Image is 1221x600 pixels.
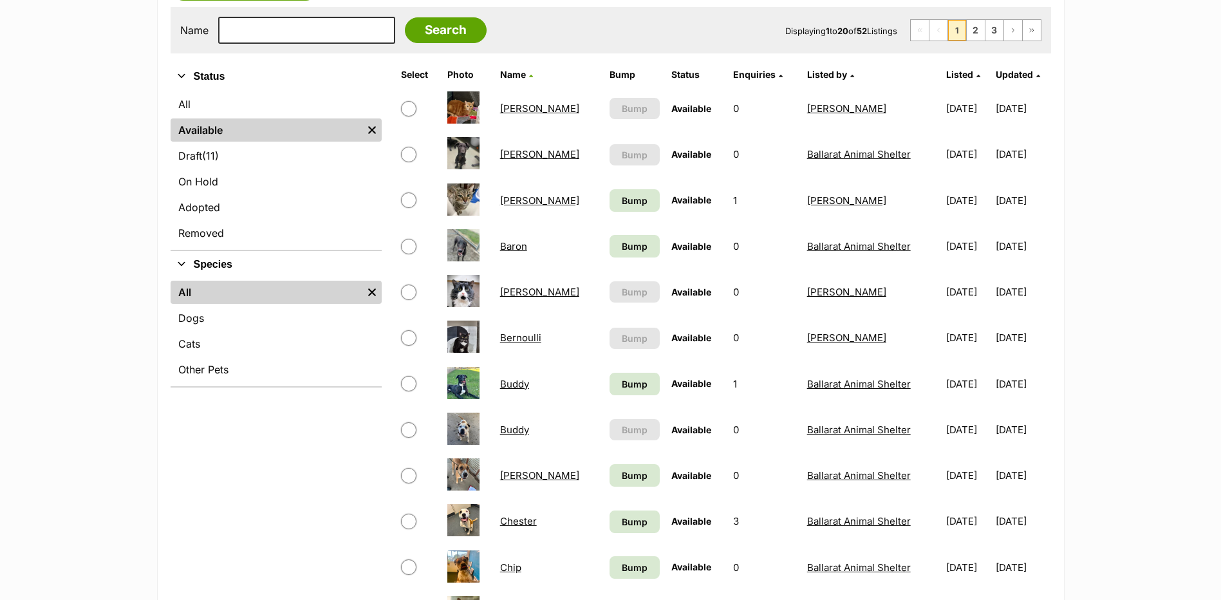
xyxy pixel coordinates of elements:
span: Available [671,103,711,114]
th: Photo [442,64,494,85]
th: Bump [604,64,665,85]
a: Adopted [171,196,382,219]
th: Select [396,64,441,85]
td: [DATE] [941,453,994,498]
button: Bump [610,328,660,349]
strong: 52 [857,26,867,36]
a: Buddy [500,424,529,436]
strong: 1 [826,26,830,36]
span: Available [671,424,711,435]
span: Available [671,516,711,527]
a: [PERSON_NAME] [807,286,886,298]
td: 0 [728,132,800,176]
a: Next page [1004,20,1022,41]
span: First page [911,20,929,41]
a: Updated [996,69,1040,80]
span: Available [671,194,711,205]
a: Listed by [807,69,854,80]
a: [PERSON_NAME] [500,102,579,115]
span: Listed [946,69,973,80]
td: 0 [728,86,800,131]
td: [DATE] [941,86,994,131]
a: Ballarat Animal Shelter [807,378,911,390]
nav: Pagination [910,19,1041,41]
a: [PERSON_NAME] [500,194,579,207]
span: Bump [622,194,648,207]
input: Search [405,17,487,43]
td: [DATE] [996,545,1049,590]
td: [DATE] [941,132,994,176]
span: Updated [996,69,1033,80]
a: On Hold [171,170,382,193]
a: Bernoulli [500,332,541,344]
td: 0 [728,315,800,360]
a: Bump [610,511,660,533]
td: 0 [728,408,800,452]
td: 3 [728,499,800,543]
td: [DATE] [996,499,1049,543]
td: [DATE] [996,132,1049,176]
span: Bump [622,148,648,162]
a: Enquiries [733,69,783,80]
td: [DATE] [996,86,1049,131]
label: Name [180,24,209,36]
strong: 20 [837,26,848,36]
a: Ballarat Animal Shelter [807,148,911,160]
a: [PERSON_NAME] [500,148,579,160]
a: Bump [610,373,660,395]
td: [DATE] [941,315,994,360]
a: Available [171,118,362,142]
span: (11) [202,148,219,164]
td: [DATE] [996,408,1049,452]
a: All [171,281,362,304]
a: Bump [610,189,660,212]
a: Chester [500,515,537,527]
th: Status [666,64,727,85]
a: Removed [171,221,382,245]
a: Page 3 [985,20,1003,41]
a: Bump [610,235,660,258]
a: [PERSON_NAME] [807,102,886,115]
td: [DATE] [996,362,1049,406]
button: Bump [610,144,660,165]
td: [DATE] [996,224,1049,268]
span: Bump [622,469,648,482]
a: Remove filter [362,281,382,304]
button: Species [171,256,382,273]
span: Available [671,149,711,160]
a: [PERSON_NAME] [500,469,579,482]
a: Buddy [500,378,529,390]
a: [PERSON_NAME] [500,286,579,298]
td: [DATE] [941,224,994,268]
span: Available [671,470,711,481]
span: Page 1 [948,20,966,41]
span: Listed by [807,69,847,80]
span: Bump [622,515,648,529]
td: [DATE] [941,362,994,406]
td: 0 [728,270,800,314]
td: [DATE] [941,408,994,452]
a: Bump [610,556,660,579]
td: 0 [728,545,800,590]
a: Ballarat Animal Shelter [807,424,911,436]
td: 1 [728,178,800,223]
a: Cats [171,332,382,355]
button: Bump [610,281,660,303]
span: Name [500,69,526,80]
a: Other Pets [171,358,382,381]
span: Bump [622,332,648,345]
span: Available [671,241,711,252]
span: Bump [622,423,648,436]
td: [DATE] [941,270,994,314]
td: [DATE] [941,178,994,223]
button: Bump [610,98,660,119]
span: translation missing: en.admin.listings.index.attributes.enquiries [733,69,776,80]
td: 0 [728,224,800,268]
a: Page 2 [967,20,985,41]
span: Bump [622,239,648,253]
span: Available [671,286,711,297]
a: All [171,93,382,116]
a: Baron [500,240,527,252]
td: [DATE] [996,178,1049,223]
td: [DATE] [996,453,1049,498]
